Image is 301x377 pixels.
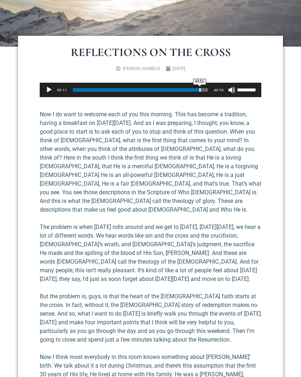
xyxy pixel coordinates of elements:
[40,83,261,97] div: Audio Player
[40,110,261,214] p: Now I do want to welcome each of you this morning. This has become a tradition, having a breakfas...
[40,292,261,344] p: But the problem is, guys, is that the heart of the [DEMOGRAPHIC_DATA] faith starts at the cross. ...
[45,86,53,94] button: Play
[57,88,67,92] span: 00:11
[166,65,185,72] a: [DATE]
[73,88,208,92] span: Time Slider
[194,80,205,83] span: 43:51
[36,47,265,58] h1: Reflections on the Cross
[123,66,160,71] span: [PERSON_NAME] III
[237,83,258,96] a: Volume Slider
[173,66,185,71] time: [DATE]
[40,223,261,283] p: The problem is when [DATE] rolls around and we get to [DATE], [DATE][DATE], we hear a lot of diff...
[228,86,235,94] button: Mute
[214,88,224,92] span: 46:56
